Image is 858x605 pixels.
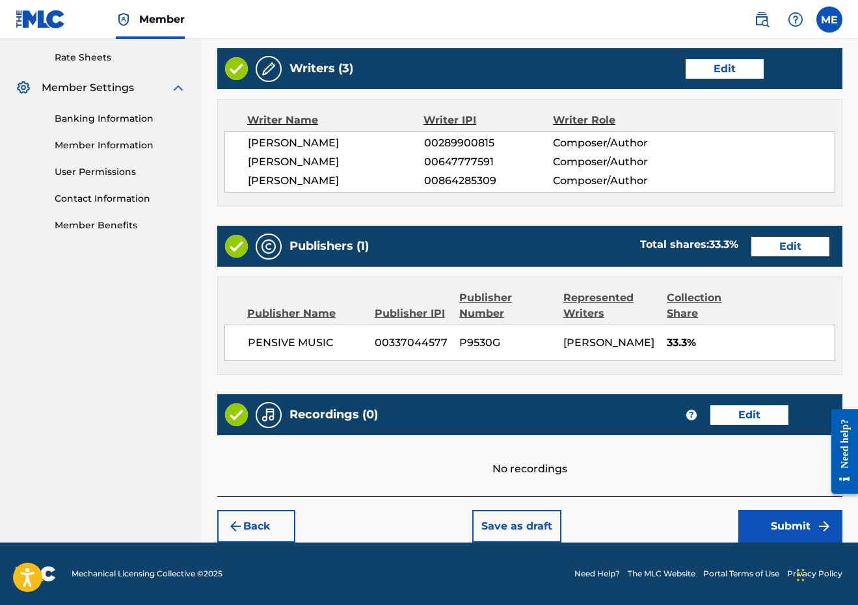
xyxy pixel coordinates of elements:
[116,12,131,27] img: Top Rightsholder
[788,12,803,27] img: help
[55,112,186,126] a: Banking Information
[472,510,561,543] button: Save as draft
[375,335,449,351] span: 00337044577
[424,135,553,151] span: 00289900815
[563,336,654,349] span: [PERSON_NAME]
[248,154,424,170] span: [PERSON_NAME]
[787,568,842,580] a: Privacy Policy
[703,568,779,580] a: Portal Terms of Use
[640,237,738,252] div: Total shares:
[553,135,670,151] span: Composer/Author
[248,173,424,189] span: [PERSON_NAME]
[225,57,248,80] img: Valid
[751,237,829,256] button: Edit
[424,154,553,170] span: 00647777591
[686,410,697,420] span: ?
[42,80,134,96] span: Member Settings
[225,403,248,426] img: Valid
[686,59,764,79] button: Edit
[459,335,553,351] span: P9530G
[709,238,738,250] span: 33.3 %
[225,235,248,258] img: Valid
[553,113,671,128] div: Writer Role
[738,510,842,543] button: Submit
[217,510,295,543] button: Back
[816,518,832,534] img: f7272a7cc735f4ea7f67.svg
[248,135,424,151] span: [PERSON_NAME]
[261,239,276,254] img: Publishers
[55,192,186,206] a: Contact Information
[217,435,842,477] div: No recordings
[375,306,449,321] div: Publisher IPI
[754,12,770,27] img: search
[228,518,243,534] img: 7ee5dd4eb1f8a8e3ef2f.svg
[749,7,775,33] a: Public Search
[248,335,365,351] span: PENSIVE MUSIC
[72,568,222,580] span: Mechanical Licensing Collective © 2025
[55,51,186,64] a: Rate Sheets
[822,398,858,505] iframe: Resource Center
[55,165,186,179] a: User Permissions
[289,407,378,422] h5: Recordings (0)
[247,306,365,321] div: Publisher Name
[424,173,553,189] span: 00864285309
[563,290,658,321] div: Represented Writers
[247,113,423,128] div: Writer Name
[261,61,276,77] img: Writers
[816,7,842,33] div: User Menu
[139,12,185,27] span: Member
[261,407,276,423] img: Recordings
[459,290,554,321] div: Publisher Number
[783,7,809,33] div: Help
[16,10,66,29] img: MLC Logo
[628,568,695,580] a: The MLC Website
[553,154,670,170] span: Composer/Author
[170,80,186,96] img: expand
[574,568,620,580] a: Need Help?
[423,113,553,128] div: Writer IPI
[289,61,353,76] h5: Writers (3)
[797,556,805,595] div: Drag
[553,173,670,189] span: Composer/Author
[289,239,369,254] h5: Publishers (1)
[710,405,788,425] button: Edit
[16,566,56,582] img: logo
[793,543,858,605] iframe: Chat Widget
[667,290,755,321] div: Collection Share
[667,335,835,351] span: 33.3%
[55,219,186,232] a: Member Benefits
[16,80,31,96] img: Member Settings
[55,139,186,152] a: Member Information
